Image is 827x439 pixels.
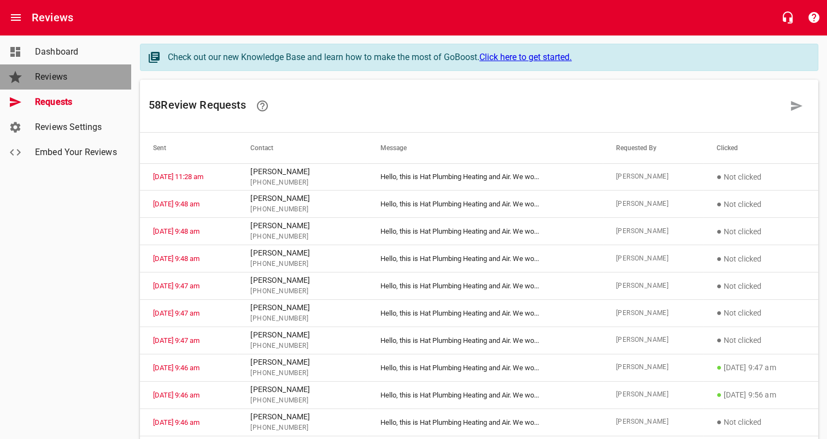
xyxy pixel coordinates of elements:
[717,280,805,293] p: Not clicked
[616,253,690,264] span: [PERSON_NAME]
[249,93,275,119] a: Learn how requesting reviews can improve your online presence
[367,300,603,327] td: Hello, this is Hat Plumbing Heating and Air. We wo ...
[367,354,603,381] td: Hello, this is Hat Plumbing Heating and Air. We wo ...
[717,361,805,374] p: [DATE] 9:47 am
[250,341,354,352] span: [PHONE_NUMBER]
[250,302,354,313] p: [PERSON_NAME]
[35,121,118,134] span: Reviews Settings
[616,389,690,400] span: [PERSON_NAME]
[616,417,690,428] span: [PERSON_NAME]
[717,306,805,319] p: Not clicked
[367,133,603,163] th: Message
[250,357,354,368] p: [PERSON_NAME]
[237,133,367,163] th: Contact
[717,362,722,372] span: ●
[35,45,118,58] span: Dashboard
[35,96,118,109] span: Requests
[250,259,354,270] span: [PHONE_NUMBER]
[32,9,73,26] h6: Reviews
[367,191,603,218] td: Hello, this is Hat Plumbing Heating and Air. We wo ...
[153,418,200,426] a: [DATE] 9:46 am
[153,364,200,372] a: [DATE] 9:46 am
[153,309,200,317] a: [DATE] 9:47 am
[717,281,722,291] span: ●
[801,4,827,31] button: Support Portal
[250,220,354,232] p: [PERSON_NAME]
[149,93,783,119] h6: 58 Review Request s
[153,336,200,345] a: [DATE] 9:47 am
[367,272,603,300] td: Hello, this is Hat Plumbing Heating and Air. We wo ...
[616,308,690,319] span: [PERSON_NAME]
[153,391,200,399] a: [DATE] 9:46 am
[250,313,354,324] span: [PHONE_NUMBER]
[35,146,118,159] span: Embed Your Reviews
[250,204,354,215] span: [PHONE_NUMBER]
[616,199,690,210] span: [PERSON_NAME]
[168,51,807,64] div: Check out our new Knowledge Base and learn how to make the most of GoBoost.
[717,389,722,400] span: ●
[717,226,722,236] span: ●
[603,133,703,163] th: Requested By
[717,388,805,401] p: [DATE] 9:56 am
[479,52,572,62] a: Click here to get started.
[250,232,354,242] span: [PHONE_NUMBER]
[717,253,722,264] span: ●
[717,417,722,427] span: ●
[250,423,354,434] span: [PHONE_NUMBER]
[717,252,805,265] p: Not clicked
[153,227,200,235] a: [DATE] 9:48 am
[250,411,354,423] p: [PERSON_NAME]
[717,171,722,182] span: ●
[140,133,237,163] th: Sent
[616,362,690,373] span: [PERSON_NAME]
[703,133,818,163] th: Clicked
[367,218,603,245] td: Hello, this is Hat Plumbing Heating and Air. We wo ...
[250,329,354,341] p: [PERSON_NAME]
[616,335,690,346] span: [PERSON_NAME]
[153,200,200,208] a: [DATE] 9:48 am
[367,381,603,408] td: Hello, this is Hat Plumbing Heating and Air. We wo ...
[717,170,805,183] p: Not clicked
[250,395,354,406] span: [PHONE_NUMBER]
[717,225,805,238] p: Not clicked
[153,282,200,290] a: [DATE] 9:47 am
[367,245,603,272] td: Hello, this is Hat Plumbing Heating and Air. We wo ...
[153,254,200,263] a: [DATE] 9:48 am
[250,275,354,286] p: [PERSON_NAME]
[367,327,603,354] td: Hello, this is Hat Plumbing Heating and Air. We wo ...
[717,334,805,347] p: Not clicked
[717,307,722,318] span: ●
[717,199,722,209] span: ●
[616,226,690,237] span: [PERSON_NAME]
[367,163,603,191] td: Hello, this is Hat Plumbing Heating and Air. We wo ...
[775,4,801,31] button: Live Chat
[616,281,690,292] span: [PERSON_NAME]
[783,93,810,119] a: Request a review
[250,247,354,259] p: [PERSON_NAME]
[153,173,203,181] a: [DATE] 11:28 am
[616,171,690,182] span: [PERSON_NAME]
[250,384,354,395] p: [PERSON_NAME]
[250,368,354,379] span: [PHONE_NUMBER]
[717,416,805,429] p: Not clicked
[367,408,603,436] td: Hello, this is Hat Plumbing Heating and Air. We wo ...
[717,198,805,211] p: Not clicked
[3,4,29,31] button: Open drawer
[250,286,354,297] span: [PHONE_NUMBER]
[250,193,354,204] p: [PERSON_NAME]
[717,335,722,345] span: ●
[35,70,118,84] span: Reviews
[250,166,354,177] p: [PERSON_NAME]
[250,177,354,188] span: [PHONE_NUMBER]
